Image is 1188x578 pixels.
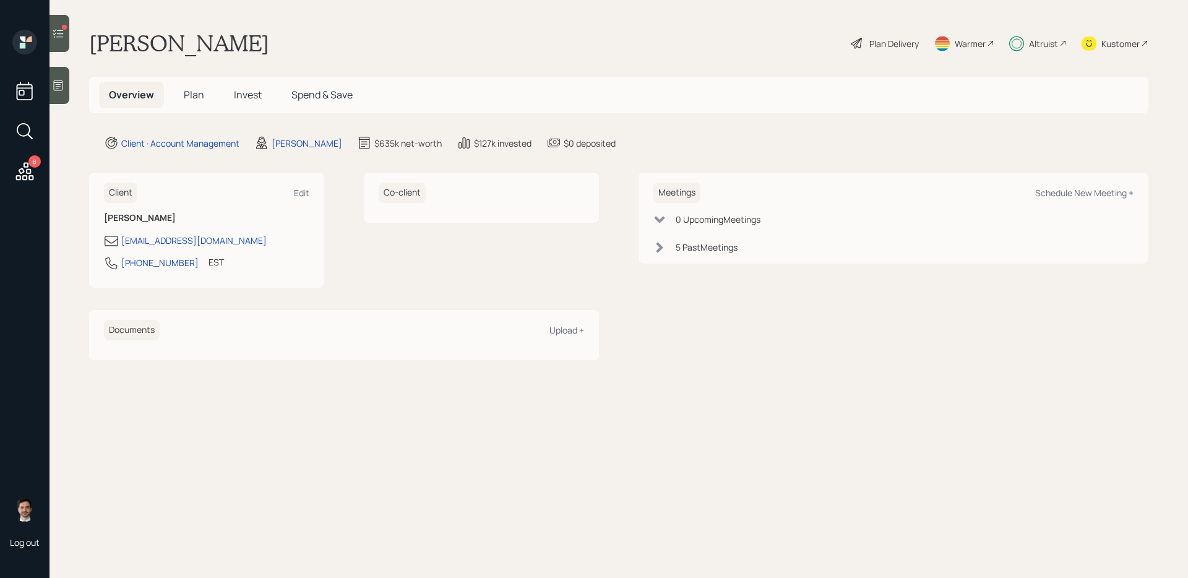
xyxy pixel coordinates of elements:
div: Plan Delivery [869,37,919,50]
span: Invest [234,88,262,101]
div: Client · Account Management [121,137,239,150]
div: 5 Past Meeting s [676,241,738,254]
span: Spend & Save [291,88,353,101]
h6: Client [104,183,137,203]
h6: Co-client [379,183,426,203]
div: Schedule New Meeting + [1035,187,1134,199]
img: jonah-coleman-headshot.png [12,497,37,522]
div: EST [209,256,224,269]
h1: [PERSON_NAME] [89,30,269,57]
span: Plan [184,88,204,101]
div: Upload + [549,324,584,336]
div: $127k invested [474,137,532,150]
div: [EMAIL_ADDRESS][DOMAIN_NAME] [121,234,267,247]
div: $0 deposited [564,137,616,150]
div: [PHONE_NUMBER] [121,256,199,269]
h6: Meetings [653,183,700,203]
h6: Documents [104,320,160,340]
div: Warmer [955,37,986,50]
h6: [PERSON_NAME] [104,213,309,223]
div: 8 [28,155,41,168]
div: [PERSON_NAME] [272,137,342,150]
div: Edit [294,187,309,199]
div: Log out [10,537,40,548]
div: $635k net-worth [374,137,442,150]
div: Kustomer [1101,37,1140,50]
div: 0 Upcoming Meeting s [676,213,760,226]
div: Altruist [1029,37,1058,50]
span: Overview [109,88,154,101]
